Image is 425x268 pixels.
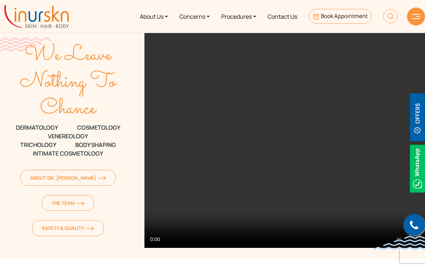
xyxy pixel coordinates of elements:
text: Chance [40,93,97,125]
span: About Dr. [PERSON_NAME] [30,175,106,181]
img: orange-arrow [76,201,84,205]
img: Whatsappicon [410,145,425,193]
span: COSMETOLOGY [77,123,120,132]
img: HeaderSearch [383,9,398,23]
span: The Team [52,200,84,206]
span: TRICHOLOGY [20,140,56,149]
span: Book Appointment [321,12,368,20]
span: DERMATOLOGY [16,123,58,132]
span: Safety & Quality [42,225,94,231]
img: offerBt [410,93,425,141]
img: bluewave [373,236,425,250]
a: The Teamorange-arrow [42,195,94,211]
span: VENEREOLOGY [48,132,88,140]
a: About Dr. [PERSON_NAME]orange-arrow [21,170,116,186]
img: inurskn-logo [4,5,69,28]
img: orange-arrow [86,226,94,231]
span: Intimate Cosmetology [33,149,103,158]
text: Nothing To [20,66,117,98]
a: About Us [134,3,174,30]
a: Whatsappicon [410,164,425,172]
img: orange-arrow [98,176,106,180]
a: Procedures [215,3,262,30]
a: Safety & Qualityorange-arrow [32,220,104,236]
span: Body Shaping [75,140,116,149]
a: Contact Us [262,3,303,30]
text: We Leave [24,39,112,71]
img: hamLine.svg [412,14,420,19]
a: Book Appointment [309,9,372,24]
a: Concerns [174,3,215,30]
